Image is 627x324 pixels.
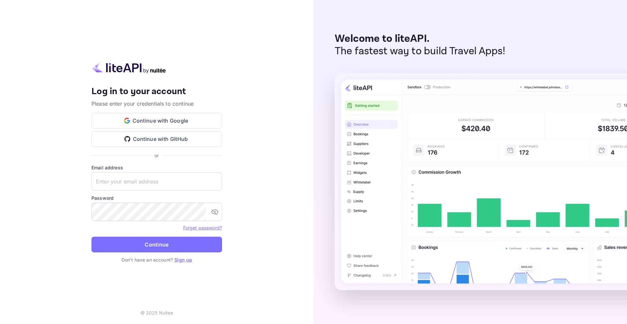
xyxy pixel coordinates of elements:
[174,257,192,263] a: Sign up
[91,237,222,252] button: Continue
[91,172,222,191] input: Enter your email address
[91,61,167,74] img: liteapi
[91,100,222,108] p: Please enter your credentials to continue
[335,45,506,58] p: The fastest way to build Travel Apps!
[183,224,222,231] a: Forget password?
[91,113,222,128] button: Continue with Google
[154,152,159,159] p: or
[140,309,173,316] p: © 2025 Nuitee
[91,256,222,263] p: Don't have an account?
[91,195,222,201] label: Password
[335,33,506,45] p: Welcome to liteAPI.
[183,225,222,230] a: Forget password?
[91,164,222,171] label: Email address
[91,131,222,147] button: Continue with GitHub
[91,86,222,97] h4: Log in to your account
[208,205,221,218] button: toggle password visibility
